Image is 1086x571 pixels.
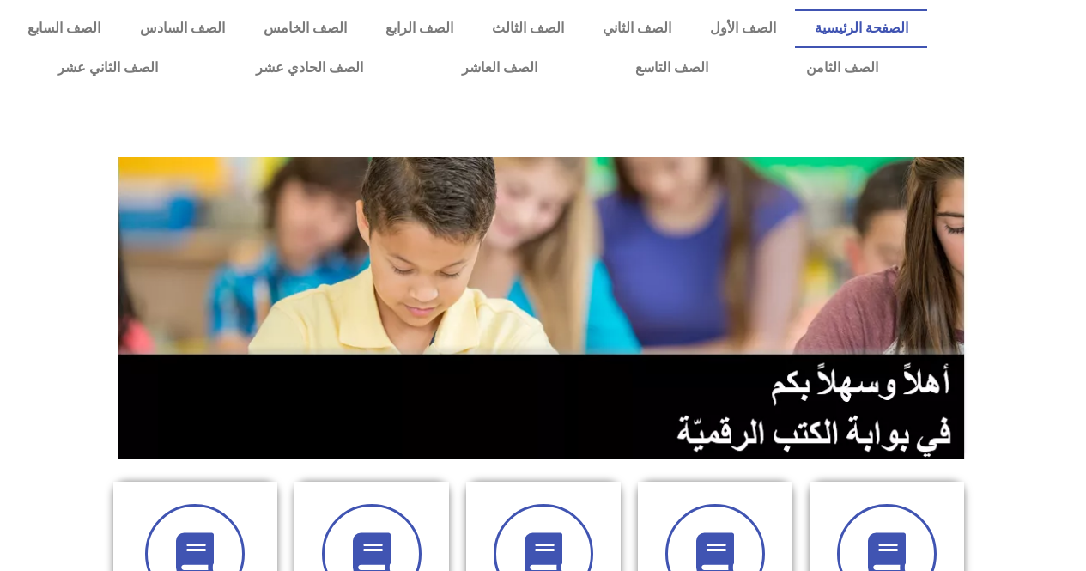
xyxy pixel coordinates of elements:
a: الصف الثامن [757,48,927,88]
a: الصف السادس [120,9,244,48]
a: الصف الرابع [366,9,472,48]
a: الصف الأول [690,9,795,48]
a: الصف السابع [9,9,120,48]
a: الصف الثالث [472,9,583,48]
a: الصف التاسع [586,48,757,88]
a: الصف الحادي عشر [207,48,412,88]
a: الصفحة الرئيسية [795,9,927,48]
a: الصف العاشر [413,48,586,88]
a: الصف الثاني عشر [9,48,207,88]
a: الصف الثاني [583,9,690,48]
a: الصف الخامس [244,9,366,48]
